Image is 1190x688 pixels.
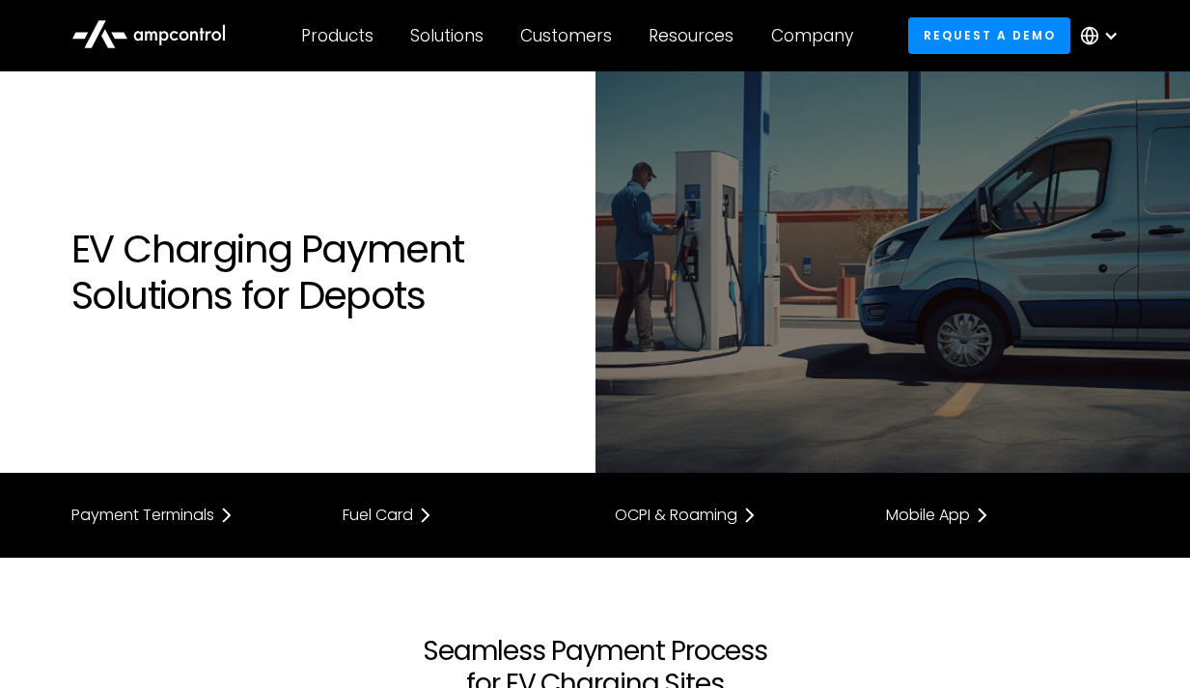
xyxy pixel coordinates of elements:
[615,504,847,527] a: OCPI & Roaming
[649,25,733,46] div: Resources
[886,504,1119,527] a: Mobile App
[771,25,853,46] div: Company
[615,508,737,523] div: OCPI & Roaming
[520,25,612,46] div: Customers
[410,25,484,46] div: Solutions
[71,508,214,523] div: Payment Terminals
[908,17,1070,53] a: Request a demo
[886,508,970,523] div: Mobile App
[71,226,576,318] h1: EV Charging Payment Solutions for Depots
[71,504,304,527] a: Payment Terminals
[343,508,413,523] div: Fuel Card
[343,504,575,527] a: Fuel Card
[301,25,374,46] div: Products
